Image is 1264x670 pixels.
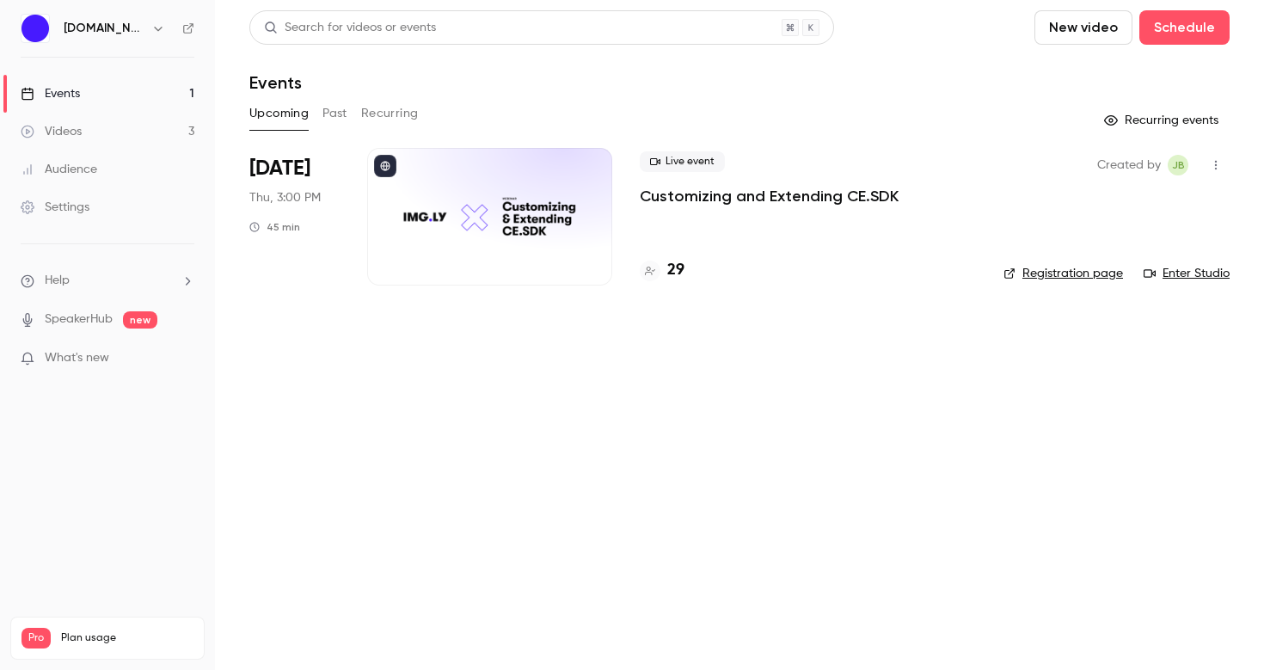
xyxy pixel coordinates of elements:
[249,189,321,206] span: Thu, 3:00 PM
[1034,10,1132,45] button: New video
[1139,10,1230,45] button: Schedule
[640,186,899,206] a: Customizing and Extending CE.SDK
[64,20,144,37] h6: [DOMAIN_NAME]
[21,85,80,102] div: Events
[1144,265,1230,282] a: Enter Studio
[21,15,49,42] img: IMG.LY
[45,310,113,329] a: SpeakerHub
[21,628,51,648] span: Pro
[640,259,684,282] a: 29
[123,311,157,329] span: new
[322,100,347,127] button: Past
[21,123,82,140] div: Videos
[61,631,193,645] span: Plan usage
[249,155,310,182] span: [DATE]
[1168,155,1188,175] span: Jan Bussieck
[174,351,194,366] iframe: Noticeable Trigger
[249,72,302,93] h1: Events
[21,199,89,216] div: Settings
[667,259,684,282] h4: 29
[264,19,436,37] div: Search for videos or events
[45,272,70,290] span: Help
[640,151,725,172] span: Live event
[1096,107,1230,134] button: Recurring events
[1097,155,1161,175] span: Created by
[21,272,194,290] li: help-dropdown-opener
[1003,265,1123,282] a: Registration page
[249,100,309,127] button: Upcoming
[21,161,97,178] div: Audience
[1172,155,1185,175] span: JB
[249,220,300,234] div: 45 min
[249,148,340,286] div: Aug 21 Thu, 3:00 PM (Europe/Berlin)
[361,100,419,127] button: Recurring
[45,349,109,367] span: What's new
